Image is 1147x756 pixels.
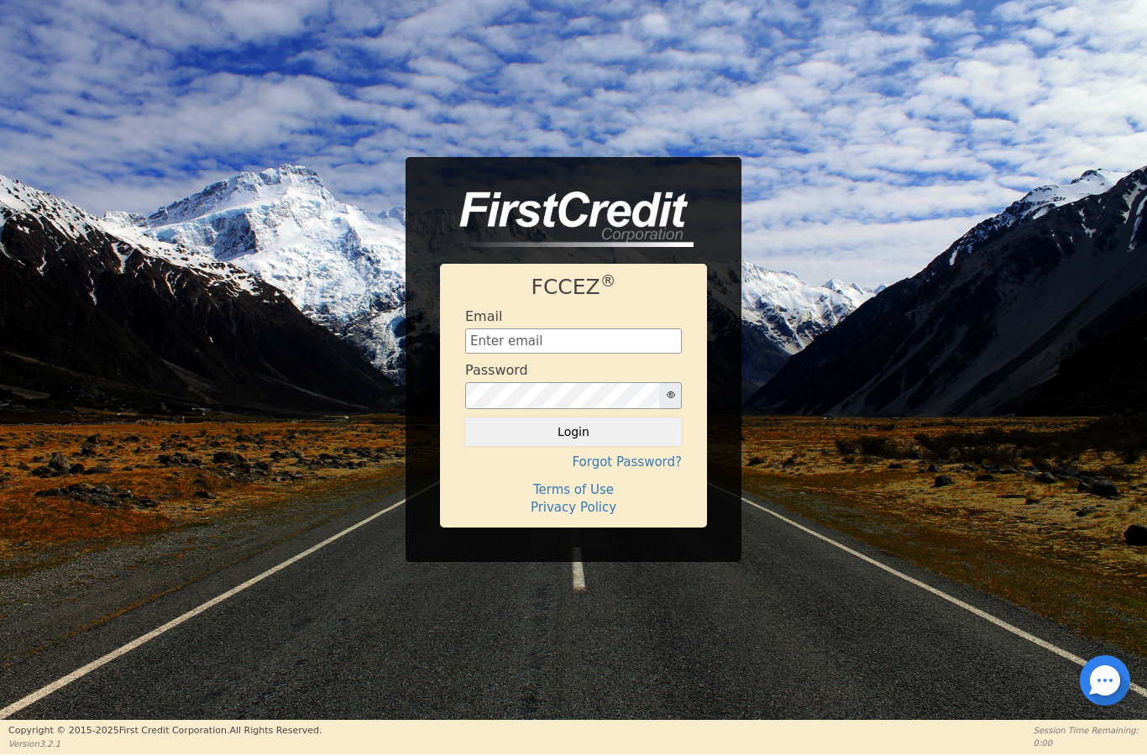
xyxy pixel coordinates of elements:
span: All Rights Reserved. [229,725,322,736]
p: Version 3.2.1 [8,738,322,750]
sup: ® [600,272,616,290]
input: password [465,382,660,409]
p: Session Time Remaining: [1034,724,1139,737]
h4: Terms of Use [465,482,682,497]
h4: Privacy Policy [465,500,682,515]
h4: Email [465,308,502,324]
h4: Forgot Password? [465,454,682,470]
h4: Password [465,362,528,378]
p: 0:00 [1034,737,1139,749]
img: logo-CMu_cnol.png [440,192,694,247]
p: Copyright © 2015- 2025 First Credit Corporation. [8,724,322,738]
h1: FCCEZ [465,275,682,300]
input: Enter email [465,328,682,354]
button: Login [465,417,682,446]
